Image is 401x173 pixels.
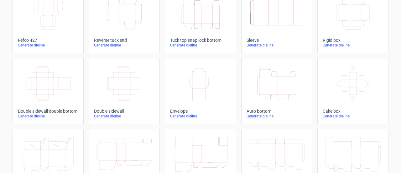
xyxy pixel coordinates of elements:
div: Generate dieline [323,114,383,119]
div: Generate dieline [247,114,307,119]
div: Tuck top snap lock bottom [170,38,231,43]
div: Generate dieline [94,114,154,119]
div: Sleeve [247,38,307,43]
div: Generate dieline [170,114,231,119]
div: Generate dieline [247,43,307,48]
div: Reverse tuck end [94,38,154,43]
a: Cake boxGenerate dieline [317,58,388,124]
a: Double sidewallGenerate dieline [89,58,160,124]
div: Cake box [323,109,383,114]
a: Auto bottomGenerate dieline [241,58,312,124]
div: Fefco 427 [18,38,78,43]
div: Rigid box [323,38,383,43]
div: Generate dieline [323,43,383,48]
div: Generate dieline [170,43,231,48]
div: Double sidewall [94,109,154,114]
a: Double sidewall double bottomGenerate dieline [13,58,84,124]
div: Generate dieline [94,43,154,48]
div: Auto bottom [247,109,307,114]
div: Double sidewall double bottom [18,109,78,114]
a: EnvelopeGenerate dieline [165,58,236,124]
div: Envelope [170,109,231,114]
div: Generate dieline [18,43,78,48]
div: Generate dieline [18,114,78,119]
